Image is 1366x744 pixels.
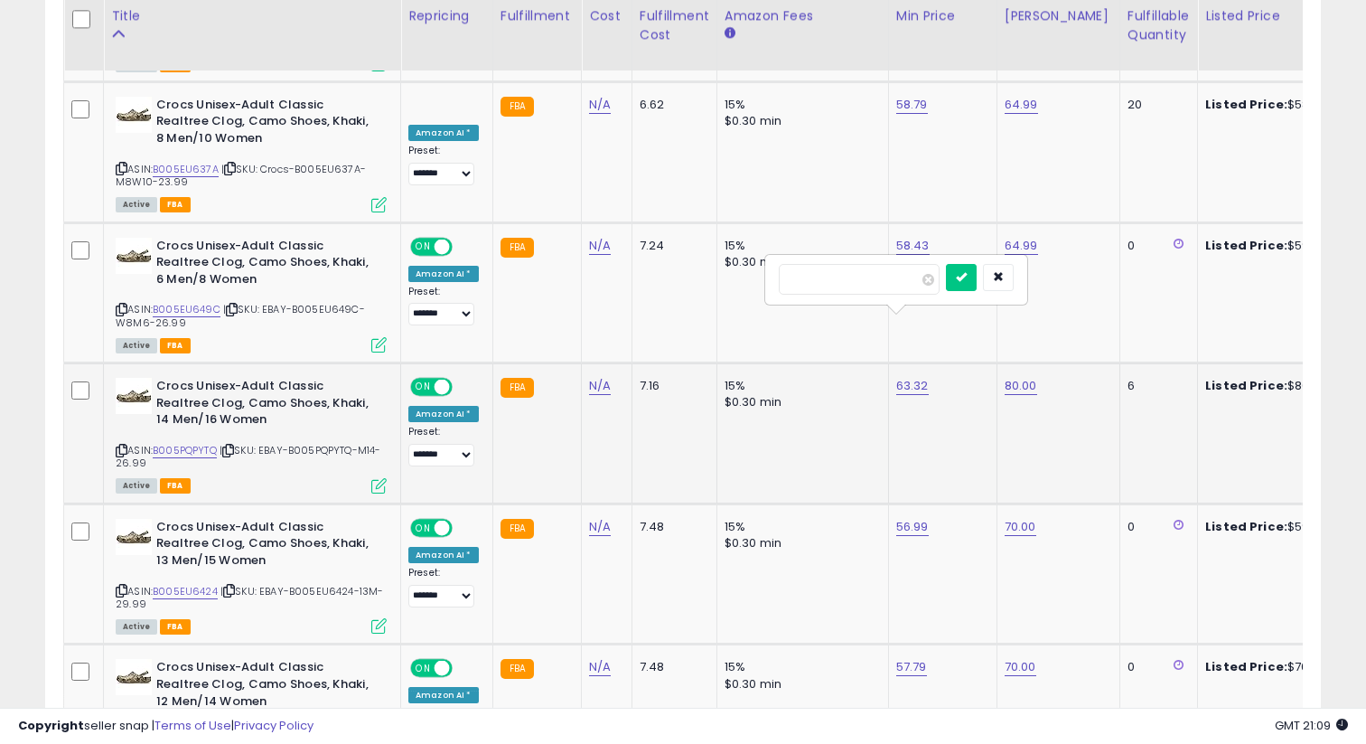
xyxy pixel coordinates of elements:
div: Fulfillable Quantity [1127,6,1190,44]
span: FBA [160,338,191,353]
div: 6 [1127,378,1184,394]
span: OFF [450,239,479,254]
small: FBA [501,378,534,398]
span: All listings currently available for purchase on Amazon [116,338,157,353]
div: Amazon AI * [408,125,479,141]
a: 70.00 [1005,518,1036,536]
div: Title [111,6,393,25]
div: 0 [1127,519,1184,535]
div: $0.30 min [725,394,875,410]
b: Crocs Unisex-Adult Classic Realtree Clog, Camo Shoes, Khaki, 12 Men/14 Women [156,659,376,714]
span: All listings currently available for purchase on Amazon [116,619,157,635]
div: Fulfillment [501,6,574,25]
div: $80.00 [1205,378,1355,394]
div: $59.99 [1205,519,1355,535]
div: 0 [1127,238,1184,254]
span: FBA [160,197,191,212]
a: 64.99 [1005,96,1038,114]
div: 15% [725,97,875,113]
img: 41RhaU57oyL._SL40_.jpg [116,378,152,414]
div: $58.79 [1205,97,1355,113]
div: 7.48 [640,519,703,535]
div: Min Price [896,6,989,25]
div: Cost [589,6,624,25]
div: 15% [725,378,875,394]
a: B005EU637A [153,162,219,177]
b: Listed Price: [1205,518,1287,535]
div: ASIN: [116,378,387,492]
div: Amazon AI * [408,406,479,422]
div: 7.16 [640,378,703,394]
a: 58.79 [896,96,928,114]
span: ON [412,380,435,395]
span: ON [412,520,435,535]
img: 41RhaU57oyL._SL40_.jpg [116,238,152,274]
div: ASIN: [116,97,387,211]
div: $70.00 [1205,659,1355,675]
div: 15% [725,238,875,254]
div: $0.30 min [725,254,875,270]
div: Preset: [408,145,479,185]
a: 63.32 [896,377,929,395]
small: Amazon Fees. [725,25,735,42]
div: Preset: [408,567,479,607]
span: 2025-10-7 21:09 GMT [1275,717,1348,734]
b: Crocs Unisex-Adult Classic Realtree Clog, Camo Shoes, Khaki, 6 Men/8 Women [156,238,376,293]
div: Amazon Fees [725,6,881,25]
small: FBA [501,519,534,539]
div: 15% [725,659,875,675]
div: $0.30 min [725,113,875,129]
b: Crocs Unisex-Adult Classic Realtree Clog, Camo Shoes, Khaki, 14 Men/16 Women [156,378,376,433]
div: 15% [725,519,875,535]
img: 41RhaU57oyL._SL40_.jpg [116,659,152,695]
small: FBA [501,97,534,117]
span: FBA [160,478,191,494]
strong: Copyright [18,717,84,734]
span: OFF [450,661,479,676]
div: $59.99 [1205,238,1355,254]
div: Amazon AI * [408,687,479,703]
small: FBA [501,238,534,258]
div: Repricing [408,6,485,25]
span: | SKU: EBAY-B005PQPYTQ-M14-26.99 [116,443,381,470]
a: 56.99 [896,518,929,536]
span: OFF [450,380,479,395]
div: $0.30 min [725,676,875,692]
span: | SKU: Crocs-B005EU637A-M8W10-23.99 [116,162,366,189]
a: N/A [589,96,611,114]
span: OFF [450,520,479,535]
a: N/A [589,237,611,255]
span: ON [412,661,435,676]
span: | SKU: EBAY-B005EU649C-W8M6-26.99 [116,302,365,329]
div: 20 [1127,97,1184,113]
span: FBA [160,619,191,635]
div: Preset: [408,426,479,466]
div: ASIN: [116,238,387,352]
b: Listed Price: [1205,658,1287,675]
div: $0.30 min [725,535,875,551]
a: 57.79 [896,658,927,676]
a: N/A [589,658,611,676]
a: B005EU649C [153,302,220,317]
a: B005EU6424 [153,584,218,599]
b: Crocs Unisex-Adult Classic Realtree Clog, Camo Shoes, Khaki, 13 Men/15 Women [156,519,376,574]
div: Amazon AI * [408,266,479,282]
img: 41RhaU57oyL._SL40_.jpg [116,519,152,555]
div: seller snap | | [18,718,313,735]
span: All listings currently available for purchase on Amazon [116,197,157,212]
a: N/A [589,518,611,536]
div: 7.48 [640,659,703,675]
span: All listings currently available for purchase on Amazon [116,478,157,494]
a: 80.00 [1005,377,1037,395]
a: B005PQPYTQ [153,443,217,458]
a: N/A [589,377,611,395]
div: ASIN: [116,519,387,633]
span: | SKU: EBAY-B005EU6424-13M-29.99 [116,584,384,611]
small: FBA [501,659,534,679]
span: ON [412,239,435,254]
a: 70.00 [1005,658,1036,676]
div: Listed Price [1205,6,1361,25]
b: Crocs Unisex-Adult Classic Realtree Clog, Camo Shoes, Khaki, 8 Men/10 Women [156,97,376,152]
a: Terms of Use [154,717,231,734]
div: Fulfillment Cost [640,6,709,44]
